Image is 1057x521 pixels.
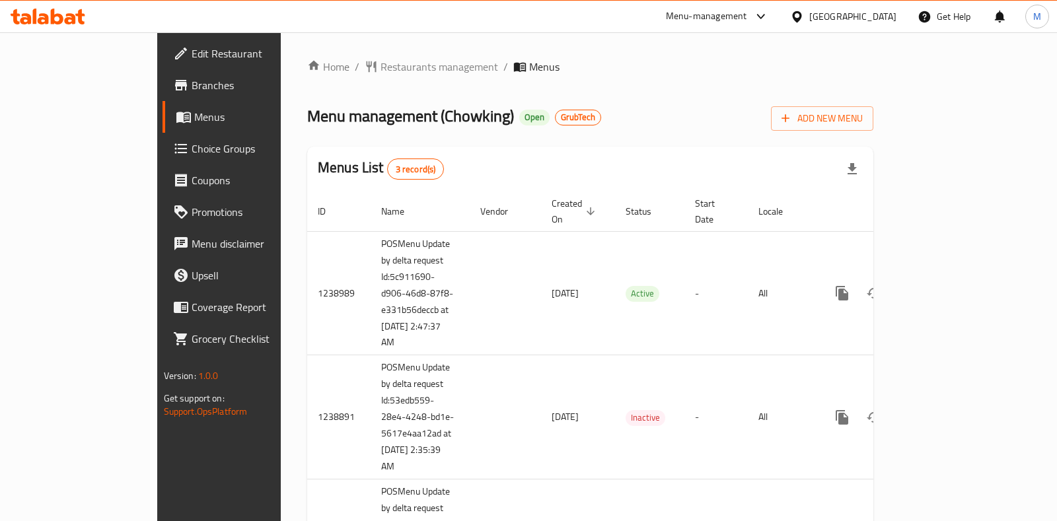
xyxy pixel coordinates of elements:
[163,291,334,323] a: Coverage Report
[809,9,896,24] div: [GEOGRAPHIC_DATA]
[164,403,248,420] a: Support.OpsPlatform
[626,203,669,219] span: Status
[163,69,334,101] a: Branches
[192,299,323,315] span: Coverage Report
[307,231,371,355] td: 1238989
[519,110,550,125] div: Open
[771,106,873,131] button: Add New Menu
[318,203,343,219] span: ID
[782,110,863,127] span: Add New Menu
[858,277,890,309] button: Change Status
[1033,9,1041,24] span: M
[556,112,601,123] span: GrubTech
[163,260,334,291] a: Upsell
[529,59,560,75] span: Menus
[552,408,579,425] span: [DATE]
[748,231,816,355] td: All
[371,355,470,479] td: POSMenu Update by delta request Id:53edb559-28e4-4248-bd1e-5617e4aa12ad at [DATE] 2:35:39 AM
[163,196,334,228] a: Promotions
[163,323,334,355] a: Grocery Checklist
[307,355,371,479] td: 1238891
[684,355,748,479] td: -
[503,59,508,75] li: /
[666,9,747,24] div: Menu-management
[163,228,334,260] a: Menu disclaimer
[626,286,659,302] div: Active
[355,59,359,75] li: /
[519,112,550,123] span: Open
[163,101,334,133] a: Menus
[163,164,334,196] a: Coupons
[164,367,196,384] span: Version:
[626,410,665,425] span: Inactive
[163,133,334,164] a: Choice Groups
[192,172,323,188] span: Coupons
[387,158,445,180] div: Total records count
[371,231,470,355] td: POSMenu Update by delta request Id:5c911690-d906-46d8-87f8-e331b56deccb at [DATE] 2:47:37 AM
[684,231,748,355] td: -
[192,236,323,252] span: Menu disclaimer
[816,191,964,232] th: Actions
[552,195,599,227] span: Created On
[192,267,323,283] span: Upsell
[381,203,421,219] span: Name
[365,59,498,75] a: Restaurants management
[192,141,323,156] span: Choice Groups
[626,286,659,301] span: Active
[163,38,334,69] a: Edit Restaurant
[318,158,444,180] h2: Menus List
[164,390,225,407] span: Get support on:
[836,153,868,185] div: Export file
[758,203,800,219] span: Locale
[826,277,858,309] button: more
[194,109,323,125] span: Menus
[552,285,579,302] span: [DATE]
[748,355,816,479] td: All
[826,401,858,433] button: more
[388,163,444,176] span: 3 record(s)
[192,77,323,93] span: Branches
[192,46,323,61] span: Edit Restaurant
[858,401,890,433] button: Change Status
[198,367,219,384] span: 1.0.0
[480,203,525,219] span: Vendor
[307,101,514,131] span: Menu management ( Chowking )
[381,59,498,75] span: Restaurants management
[192,204,323,220] span: Promotions
[192,331,323,347] span: Grocery Checklist
[695,195,732,227] span: Start Date
[307,59,873,75] nav: breadcrumb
